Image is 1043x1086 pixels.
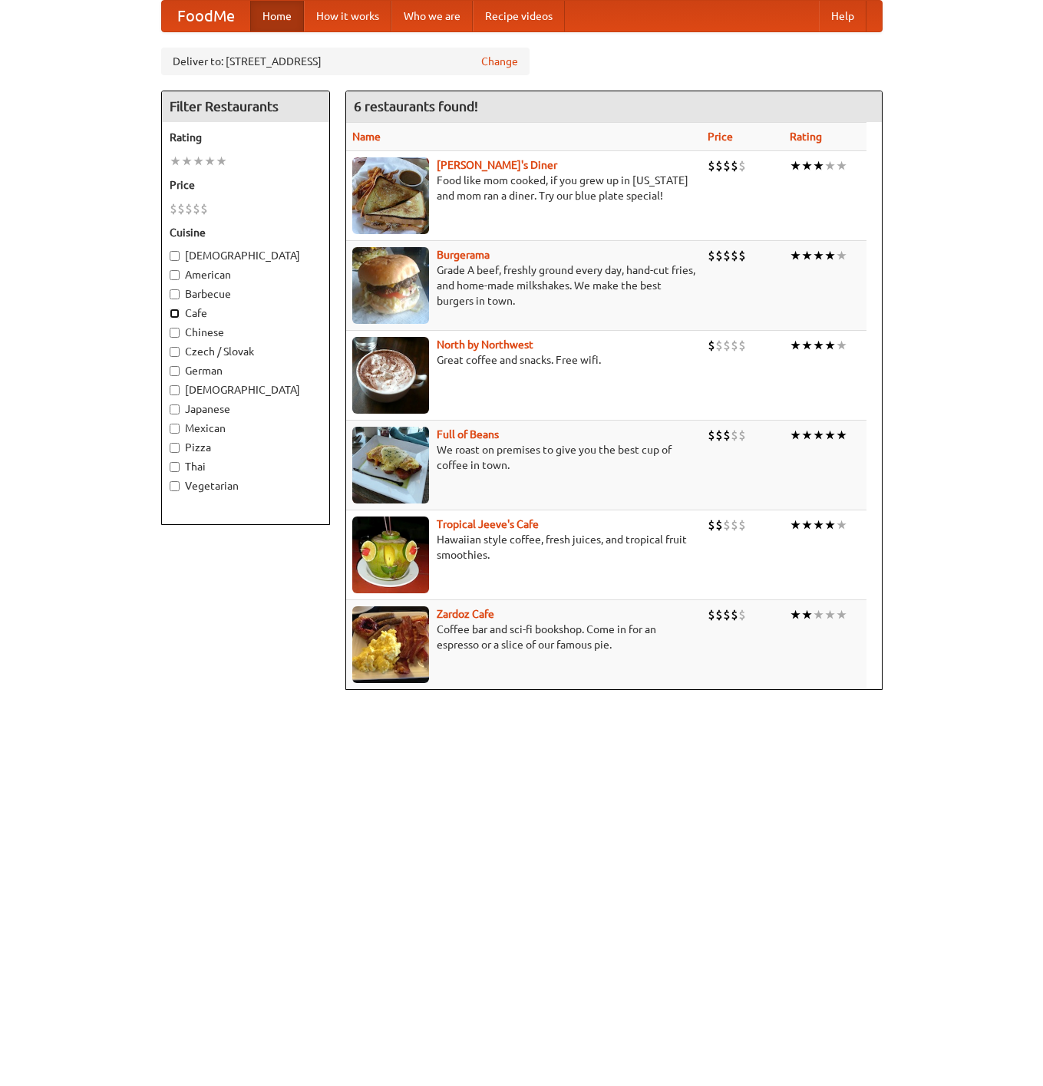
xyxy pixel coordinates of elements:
[715,517,723,533] li: $
[731,247,738,264] li: $
[437,249,490,261] b: Burgerama
[708,247,715,264] li: $
[790,157,801,174] li: ★
[738,517,746,533] li: $
[181,153,193,170] li: ★
[170,270,180,280] input: American
[738,427,746,444] li: $
[824,157,836,174] li: ★
[708,427,715,444] li: $
[170,385,180,395] input: [DEMOGRAPHIC_DATA]
[170,366,180,376] input: German
[193,200,200,217] li: $
[731,157,738,174] li: $
[738,247,746,264] li: $
[813,517,824,533] li: ★
[352,173,695,203] p: Food like mom cooked, if you grew up in [US_STATE] and mom ran a diner. Try our blue plate special!
[352,337,429,414] img: north.jpg
[170,443,180,453] input: Pizza
[723,157,731,174] li: $
[813,337,824,354] li: ★
[731,337,738,354] li: $
[352,532,695,563] p: Hawaiian style coffee, fresh juices, and tropical fruit smoothies.
[731,517,738,533] li: $
[723,337,731,354] li: $
[437,428,499,441] a: Full of Beans
[170,130,322,145] h5: Rating
[170,200,177,217] li: $
[170,347,180,357] input: Czech / Slovak
[836,427,847,444] li: ★
[437,338,533,351] a: North by Northwest
[177,200,185,217] li: $
[352,622,695,652] p: Coffee bar and sci-fi bookshop. Come in for an espresso or a slice of our famous pie.
[170,248,322,263] label: [DEMOGRAPHIC_DATA]
[437,608,494,620] a: Zardoz Cafe
[790,606,801,623] li: ★
[813,606,824,623] li: ★
[738,337,746,354] li: $
[790,247,801,264] li: ★
[170,382,322,398] label: [DEMOGRAPHIC_DATA]
[801,606,813,623] li: ★
[836,517,847,533] li: ★
[185,200,193,217] li: $
[352,130,381,143] a: Name
[170,305,322,321] label: Cafe
[813,247,824,264] li: ★
[731,427,738,444] li: $
[161,48,530,75] div: Deliver to: [STREET_ADDRESS]
[170,289,180,299] input: Barbecue
[715,337,723,354] li: $
[304,1,391,31] a: How it works
[708,517,715,533] li: $
[715,606,723,623] li: $
[162,91,329,122] h4: Filter Restaurants
[813,427,824,444] li: ★
[170,153,181,170] li: ★
[170,424,180,434] input: Mexican
[836,606,847,623] li: ★
[170,462,180,472] input: Thai
[352,427,429,503] img: beans.jpg
[836,247,847,264] li: ★
[200,200,208,217] li: $
[738,157,746,174] li: $
[723,247,731,264] li: $
[437,159,557,171] a: [PERSON_NAME]'s Diner
[170,286,322,302] label: Barbecue
[790,337,801,354] li: ★
[708,606,715,623] li: $
[824,427,836,444] li: ★
[170,401,322,417] label: Japanese
[824,337,836,354] li: ★
[731,606,738,623] li: $
[170,459,322,474] label: Thai
[193,153,204,170] li: ★
[790,427,801,444] li: ★
[204,153,216,170] li: ★
[801,337,813,354] li: ★
[715,247,723,264] li: $
[162,1,250,31] a: FoodMe
[352,352,695,368] p: Great coffee and snacks. Free wifi.
[738,606,746,623] li: $
[354,99,478,114] ng-pluralize: 6 restaurants found!
[473,1,565,31] a: Recipe videos
[836,157,847,174] li: ★
[170,251,180,261] input: [DEMOGRAPHIC_DATA]
[170,344,322,359] label: Czech / Slovak
[801,157,813,174] li: ★
[801,517,813,533] li: ★
[352,247,429,324] img: burgerama.jpg
[352,517,429,593] img: jeeves.jpg
[801,247,813,264] li: ★
[813,157,824,174] li: ★
[437,518,539,530] a: Tropical Jeeve's Cafe
[170,225,322,240] h5: Cuisine
[170,309,180,319] input: Cafe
